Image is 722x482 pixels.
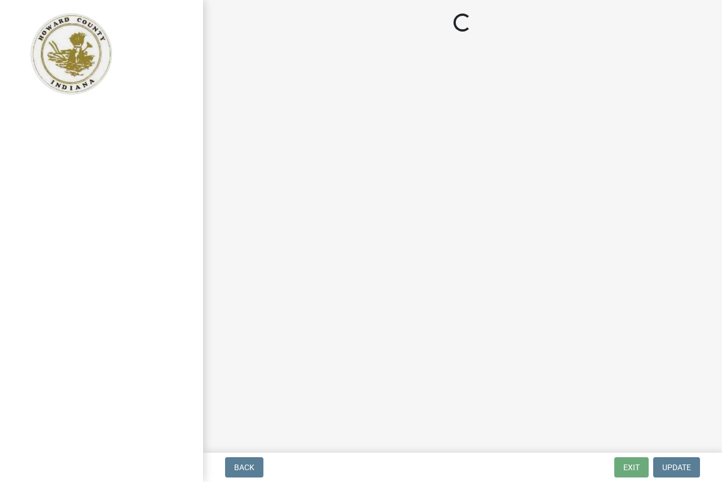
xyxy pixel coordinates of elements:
[653,457,700,477] button: Update
[234,463,254,472] span: Back
[23,12,119,96] img: Howard County, Indiana
[225,457,263,477] button: Back
[662,463,691,472] span: Update
[614,457,649,477] button: Exit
